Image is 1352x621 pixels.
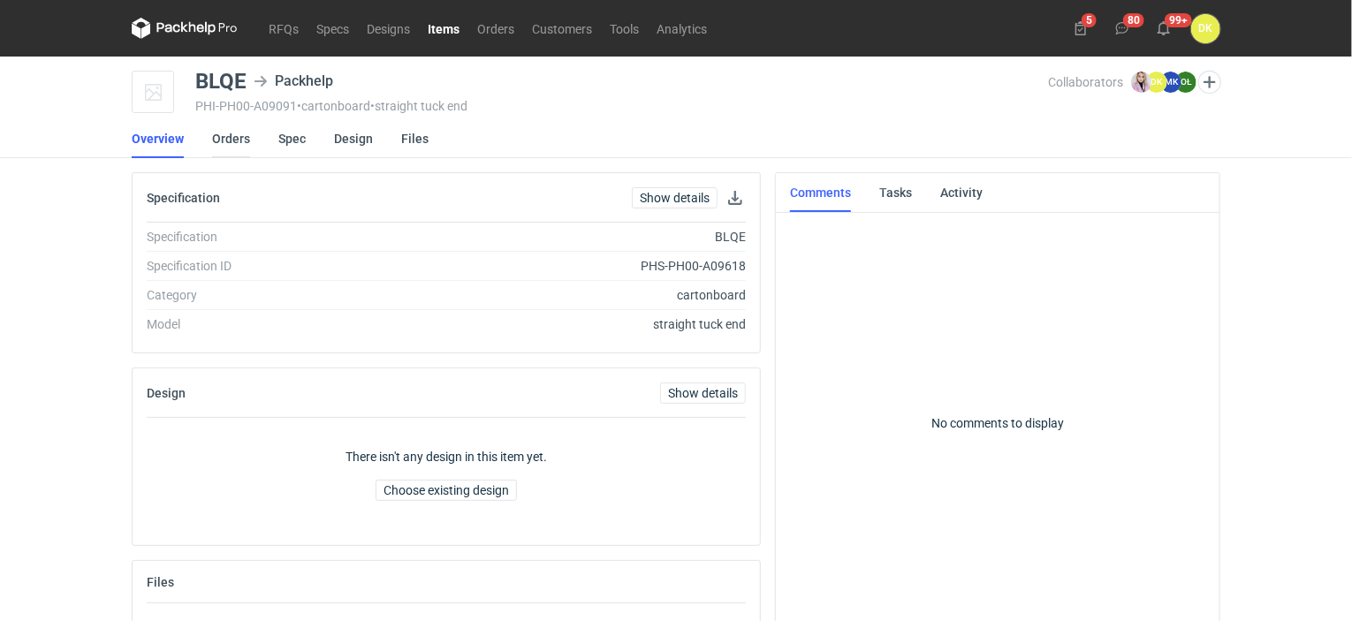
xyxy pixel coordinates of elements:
[147,257,386,275] div: Specification ID
[725,187,746,208] button: Download specification
[879,173,912,212] a: Tasks
[212,119,250,158] a: Orders
[1067,14,1095,42] button: 5
[132,119,184,158] a: Overview
[370,99,467,113] span: • straight tuck end
[147,315,386,333] div: Model
[1191,14,1220,43] button: DK
[147,386,186,400] h2: Design
[1146,72,1167,93] figcaption: DK
[386,228,746,246] div: BLQE
[523,18,601,39] a: Customers
[147,191,220,205] h2: Specification
[648,18,716,39] a: Analytics
[940,173,983,212] a: Activity
[308,18,358,39] a: Specs
[660,382,746,404] a: Show details
[468,18,523,39] a: Orders
[632,187,718,208] a: Show details
[1191,14,1220,43] div: Dominika Kaczyńska
[132,18,238,39] svg: Packhelp Pro
[376,480,517,501] button: Choose existing design
[260,18,308,39] a: RFQs
[195,71,247,92] div: BLQE
[278,119,306,158] a: Spec
[147,575,174,589] h2: Files
[1049,75,1124,89] span: Collaborators
[1108,14,1136,42] button: 80
[358,18,419,39] a: Designs
[254,71,333,92] div: Packhelp
[1198,71,1221,94] button: Edit collaborators
[1160,72,1181,93] figcaption: MK
[419,18,468,39] a: Items
[1150,14,1178,42] button: 99+
[1131,72,1152,93] img: Klaudia Wiśniewska
[384,484,509,496] span: Choose existing design
[386,286,746,304] div: cartonboard
[601,18,648,39] a: Tools
[147,228,386,246] div: Specification
[386,315,746,333] div: straight tuck end
[346,448,547,466] p: There isn't any design in this item yet.
[195,99,1049,113] div: PHI-PH00-A09091
[790,173,851,212] a: Comments
[297,99,370,113] span: • cartonboard
[334,119,373,158] a: Design
[401,119,429,158] a: Files
[1175,72,1196,93] figcaption: OŁ
[147,286,386,304] div: Category
[386,257,746,275] div: PHS-PH00-A09618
